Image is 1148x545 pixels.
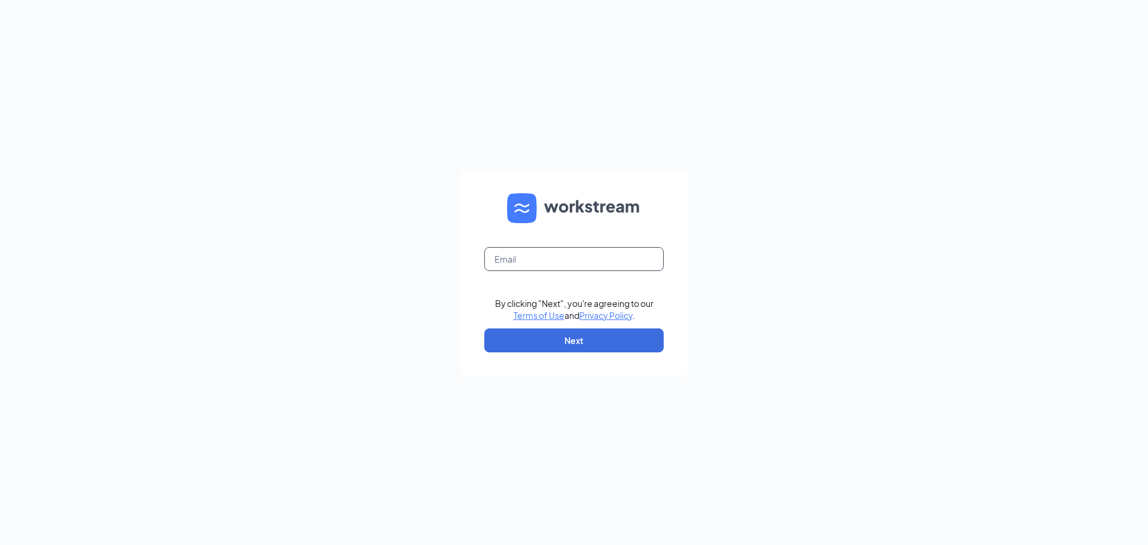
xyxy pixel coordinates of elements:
[579,310,633,321] a: Privacy Policy
[484,247,664,271] input: Email
[495,297,654,321] div: By clicking "Next", you're agreeing to our and .
[507,193,641,223] img: WS logo and Workstream text
[484,328,664,352] button: Next
[514,310,564,321] a: Terms of Use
